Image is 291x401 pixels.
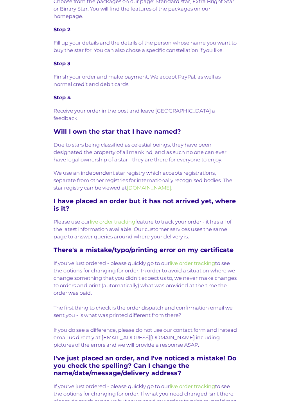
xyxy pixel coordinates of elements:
[54,94,71,100] b: Step 4
[54,128,237,135] h4: Will I own the star that I have named?
[54,73,237,88] p: Finish your order and make payment. We accept PayPal, as well as normal credit and debit cards.
[54,246,237,254] h4: There's a mistake/typo/printing error on my certificate
[54,354,237,377] h4: I've just placed an order, and I've noticed a mistake! Do you check the spelling? Can I change th...
[54,169,237,192] p: We use an independent star registry which accepts registrations, separate from other registries f...
[54,218,237,240] p: Please use our feature to track your order - it has all of the latest information available. Our ...
[54,141,237,163] p: Due to stars being classified as celestial beings, they have been designated the property of all ...
[127,184,171,191] a: [DOMAIN_NAME]
[54,197,237,212] h4: I have placed an order but it has not arrived yet, where is it?
[54,60,70,66] b: Step 3
[54,26,70,32] b: Step 2
[54,107,237,122] p: Receive your order in the post and leave [GEOGRAPHIC_DATA] a feedback.
[90,218,135,225] a: live order tracking
[54,39,237,54] p: Fill up your details and the details of the person whose name you want to buy the star for. You c...
[170,383,215,389] a: live order tracking
[170,260,215,266] a: live order tracking
[54,260,237,349] p: If you've just ordered - please quickly go to our to see the options for changing for order. In o...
